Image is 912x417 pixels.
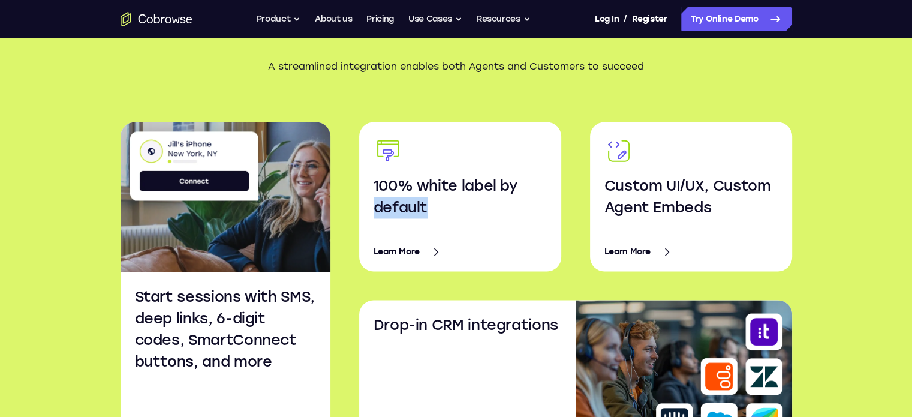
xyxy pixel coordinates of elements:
[477,7,531,31] button: Resources
[604,175,778,218] h3: Custom UI/UX, Custom Agent Embeds
[681,7,792,31] a: Try Online Demo
[408,7,462,31] button: Use Cases
[632,7,667,31] a: Register
[315,7,352,31] a: About us
[374,238,547,266] a: Learn More
[121,122,378,272] img: Device connect screen overlay on top of a woman talking on the phone
[121,12,192,26] a: Go to the home page
[595,7,619,31] a: Log In
[226,59,687,74] p: A streamlined integration enables both Agents and Customers to succeed
[135,286,316,373] h3: Start sessions with SMS, deep links, 6-digit codes, SmartConnect buttons, and more
[257,7,301,31] button: Product
[604,238,778,266] a: Learn More
[366,7,394,31] a: Pricing
[624,12,627,26] span: /
[374,314,571,336] h3: Drop-in CRM integrations
[374,175,547,218] h3: 100% white label by default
